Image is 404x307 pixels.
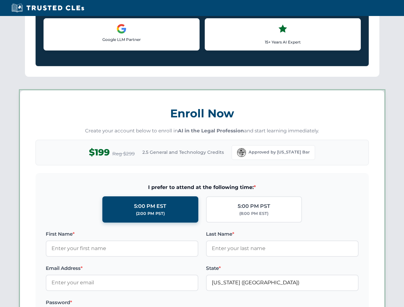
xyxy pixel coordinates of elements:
img: Google [116,24,127,34]
img: Trusted CLEs [10,3,86,13]
div: (8:00 PM EST) [239,210,268,217]
span: 2.5 General and Technology Credits [142,149,224,156]
label: Password [46,299,198,306]
span: Reg $299 [112,150,135,158]
input: Enter your last name [206,240,359,256]
div: (2:00 PM PST) [136,210,165,217]
div: 5:00 PM EST [134,202,166,210]
p: 15+ Years AI Expert [210,39,355,45]
label: First Name [46,230,198,238]
span: Approved by [US_STATE] Bar [249,149,310,155]
input: Enter your email [46,275,198,291]
label: State [206,264,359,272]
label: Last Name [206,230,359,238]
label: Email Address [46,264,198,272]
img: Florida Bar [237,148,246,157]
input: Florida (FL) [206,275,359,291]
p: Create your account below to enroll in and start learning immediately. [36,127,369,135]
strong: AI in the Legal Profession [178,128,244,134]
input: Enter your first name [46,240,198,256]
div: 5:00 PM PST [238,202,270,210]
h3: Enroll Now [36,103,369,123]
p: Google LLM Partner [49,36,194,43]
span: I prefer to attend at the following time: [46,183,359,192]
span: $199 [89,145,110,160]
